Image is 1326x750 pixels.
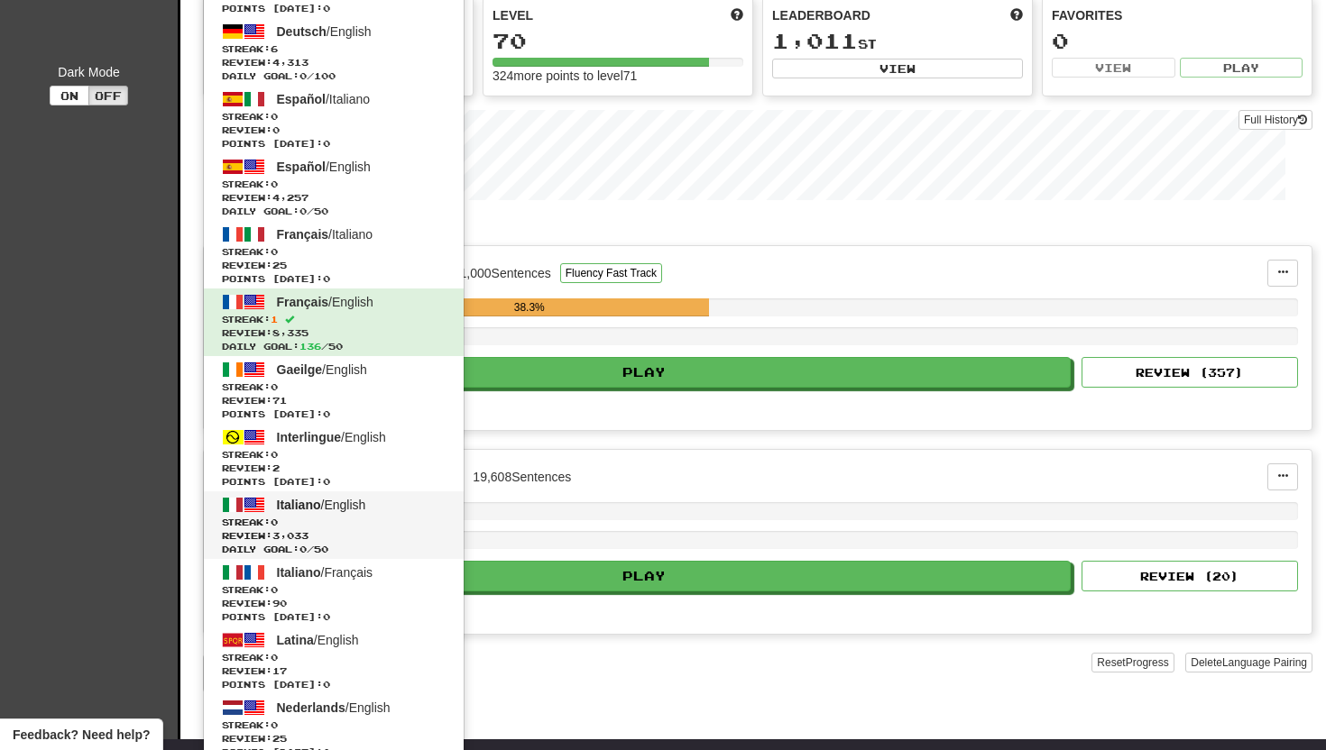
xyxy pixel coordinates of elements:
[1091,653,1174,672] button: ResetProgress
[277,295,373,309] span: / English
[1185,653,1312,672] button: DeleteLanguage Pairing
[277,92,371,106] span: / Italiano
[222,2,446,15] span: Points [DATE]: 0
[1239,110,1312,130] a: Full History
[277,498,366,512] span: / English
[222,191,446,205] span: Review: 4,257
[222,69,446,83] span: Daily Goal: / 100
[204,153,464,221] a: Español/EnglishStreak:0 Review:4,257Daily Goal:0/50
[277,227,373,242] span: / Italiano
[277,295,329,309] span: Français
[277,430,342,444] span: Interlingue
[222,610,446,624] span: Points [DATE]: 0
[222,123,446,137] span: Review: 0
[204,86,464,153] a: Español/ItalianoStreak:0 Review:0Points [DATE]:0
[222,678,446,691] span: Points [DATE]: 0
[772,28,858,53] span: 1,011
[460,264,551,282] div: 1,000 Sentences
[222,543,446,556] span: Daily Goal: / 50
[1082,561,1298,591] button: Review (20)
[277,92,326,106] span: Español
[277,227,329,242] span: Français
[277,498,321,512] span: Italiano
[1180,58,1303,78] button: Play
[271,246,278,257] span: 0
[222,475,446,489] span: Points [DATE]: 0
[222,718,446,732] span: Streak:
[204,424,464,491] a: Interlingue/EnglishStreak:0 Review:2Points [DATE]:0
[222,380,446,394] span: Streak:
[299,544,307,554] span: 0
[277,565,321,580] span: Italiano
[14,63,164,81] div: Dark Mode
[204,288,464,356] a: Français/EnglishStreak:1 Review:8,335Daily Goal:136/50
[222,205,446,218] span: Daily Goal: / 50
[1052,30,1303,52] div: 0
[277,633,314,647] span: Latina
[222,583,446,597] span: Streak:
[222,407,446,421] span: Points [DATE]: 0
[204,18,464,86] a: Deutsch/EnglishStreak:6 Review:4,313Daily Goal:0/100
[560,263,662,283] button: Fluency Fast Track
[277,160,371,174] span: / English
[772,6,870,24] span: Leaderboard
[271,111,278,122] span: 0
[222,394,446,407] span: Review: 71
[204,559,464,627] a: Italiano/FrançaisStreak:0 Review:90Points [DATE]:0
[222,42,446,56] span: Streak:
[277,362,367,377] span: / English
[222,178,446,191] span: Streak:
[299,206,307,216] span: 0
[271,719,278,730] span: 0
[204,627,464,694] a: Latina/EnglishStreak:0 Review:17Points [DATE]:0
[277,633,359,647] span: / English
[222,56,446,69] span: Review: 4,313
[222,732,446,745] span: Review: 25
[217,561,1071,591] button: Play
[222,529,446,543] span: Review: 3,033
[493,6,533,24] span: Level
[50,86,89,105] button: On
[277,700,345,715] span: Nederlands
[222,597,446,610] span: Review: 90
[1222,656,1307,669] span: Language Pairing
[271,178,278,189] span: 0
[222,462,446,475] span: Review: 2
[271,584,278,595] span: 0
[731,6,743,24] span: Score more points to level up
[222,259,446,272] span: Review: 25
[222,651,446,664] span: Streak:
[493,67,743,85] div: 324 more points to level 71
[222,137,446,151] span: Points [DATE]: 0
[222,664,446,678] span: Review: 17
[277,160,326,174] span: Español
[277,430,386,444] span: / English
[222,326,446,340] span: Review: 8,335
[222,340,446,353] span: Daily Goal: / 50
[277,24,327,39] span: Deutsch
[203,218,1312,236] p: In Progress
[349,298,709,316] div: 38.3%
[88,86,128,105] button: Off
[772,59,1023,78] button: View
[1126,656,1169,669] span: Progress
[772,30,1023,53] div: st
[1052,6,1303,24] div: Favorites
[473,468,571,486] div: 19,608 Sentences
[217,357,1071,388] button: Play
[204,221,464,288] a: Français/ItalianoStreak:0 Review:25Points [DATE]:0
[1010,6,1023,24] span: This week in points, UTC
[222,272,446,286] span: Points [DATE]: 0
[277,362,323,377] span: Gaeilge
[1082,357,1298,388] button: Review (357)
[271,449,278,460] span: 0
[277,565,373,580] span: / Français
[13,726,150,744] span: Open feedback widget
[271,517,278,527] span: 0
[204,491,464,559] a: Italiano/EnglishStreak:0 Review:3,033Daily Goal:0/50
[277,24,372,39] span: / English
[299,70,307,81] span: 0
[204,356,464,424] a: Gaeilge/EnglishStreak:0 Review:71Points [DATE]:0
[271,381,278,392] span: 0
[271,43,278,54] span: 6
